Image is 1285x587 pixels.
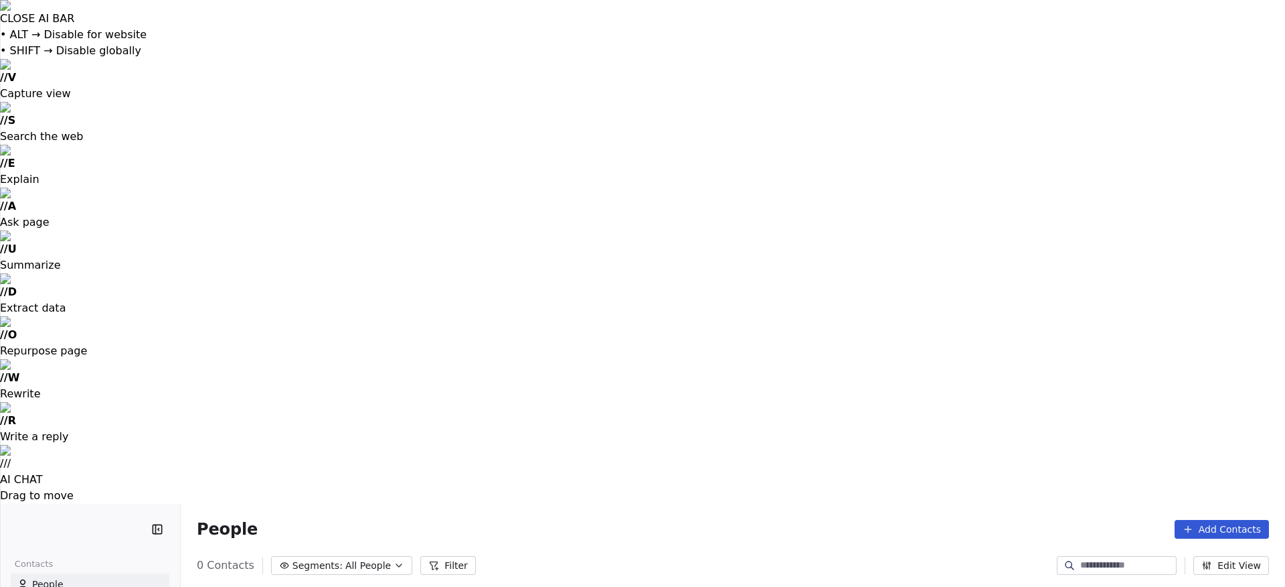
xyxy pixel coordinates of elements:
span: 0 Contacts [197,558,254,574]
span: Segments: [292,559,343,573]
button: Filter [420,556,476,575]
button: Edit View [1193,556,1269,575]
span: Contacts [9,554,59,574]
span: All People [345,559,391,573]
span: People [197,519,258,539]
button: Add Contacts [1175,520,1269,539]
